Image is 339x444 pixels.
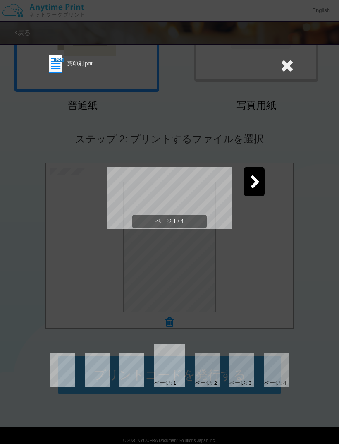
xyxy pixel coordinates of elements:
div: ページ: 4 [264,379,286,387]
div: ページ: 2 [195,379,217,387]
span: 薬印刷.pdf [67,60,93,67]
div: ページ: 3 [229,379,251,387]
span: ページ 1 / 4 [132,215,207,228]
div: ページ: 1 [154,379,176,387]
